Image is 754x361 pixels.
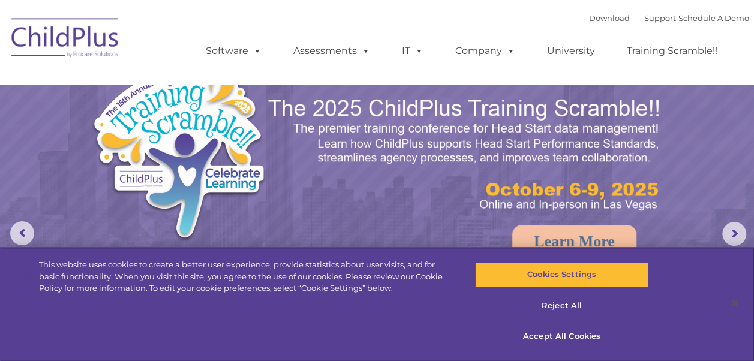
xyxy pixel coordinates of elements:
a: Schedule A Demo [678,13,749,23]
a: Download [589,13,630,23]
a: University [535,39,607,63]
button: Accept All Cookies [475,324,648,349]
a: Company [443,39,527,63]
a: IT [390,39,435,63]
font: | [589,13,749,23]
a: Training Scramble!! [615,39,729,63]
img: ChildPlus by Procare Solutions [5,10,125,70]
a: Support [644,13,676,23]
button: Cookies Settings [475,262,648,287]
div: This website uses cookies to create a better user experience, provide statistics about user visit... [39,259,452,294]
button: Close [722,290,748,316]
a: Learn More [512,225,636,258]
button: Reject All [475,293,648,318]
a: Software [194,39,274,63]
a: Assessments [281,39,382,63]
